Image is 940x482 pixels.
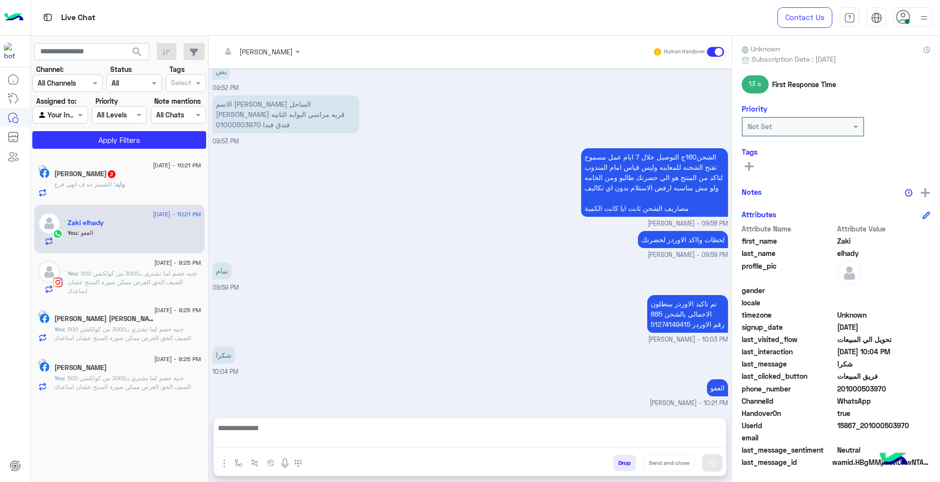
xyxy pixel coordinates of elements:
h6: Notes [742,187,762,196]
label: Channel: [36,64,64,74]
p: 20/8/2025, 10:03 PM [647,295,728,333]
span: 2 [108,170,116,178]
img: notes [905,189,913,197]
span: null [837,285,931,296]
p: 20/8/2025, 9:59 PM [638,231,728,248]
span: 2024-12-25T09:20:40.067Z [837,322,931,332]
span: [DATE] - 9:25 PM [154,355,201,364]
label: Note mentions [154,96,201,106]
span: 10:04 PM [212,368,238,375]
span: You [54,325,64,333]
span: gender [742,285,835,296]
span: 13 s [742,75,769,93]
span: [PERSON_NAME] - 10:03 PM [648,335,728,344]
span: phone_number [742,384,835,394]
label: Priority [95,96,118,106]
span: timezone [742,310,835,320]
span: [DATE] - 9:25 PM [154,258,201,267]
p: 20/8/2025, 10:21 PM [707,379,728,396]
h5: وليد العريان [54,170,117,178]
button: search [125,43,149,64]
p: 20/8/2025, 9:53 PM [212,95,359,133]
span: 2 [837,396,931,406]
img: tab [871,12,882,23]
img: Facebook [40,168,49,178]
span: profile_pic [742,261,835,283]
span: [PERSON_NAME] - 10:21 PM [650,399,728,408]
span: العفو [77,229,93,236]
button: Drop [613,455,636,471]
span: locale [742,298,835,308]
span: وليد [115,181,125,188]
img: Trigger scenario [251,459,258,467]
label: Status [110,64,132,74]
span: ChannelId [742,396,835,406]
img: defaultAdmin.png [837,261,862,285]
span: last_visited_flow [742,334,835,344]
img: tab [42,11,54,23]
img: send voice note [279,458,291,469]
span: email [742,433,835,443]
img: create order [267,459,275,467]
img: add [921,188,930,197]
button: Send and close [643,455,695,471]
span: last_clicked_button [742,371,835,381]
p: 20/8/2025, 9:52 PM [212,63,230,80]
span: last_message_id [742,457,830,467]
img: picture [38,359,47,367]
h6: Tags [742,147,930,156]
span: last_name [742,248,835,258]
span: 500 جنيه خصم لما تشتري بـ3000 من كولكشن الصيف الحق العرض ممكن صورة المنتج عشان اساعدك [54,325,191,342]
span: 500 جنيه خصم لما تشتري بـ3000 من كولكشن الصيف الحق العرض ممكن صورة المنتج عشان اساعدك [68,270,197,295]
span: [DATE] - 10:21 PM [153,210,201,219]
h6: Attributes [742,210,776,219]
span: true [837,408,931,418]
img: 713415422032625 [4,43,22,60]
span: 2025-08-20T19:04:02.957Z [837,346,931,357]
img: send message [707,458,717,468]
span: Subscription Date : [DATE] [752,54,836,64]
span: elhady [837,248,931,258]
img: profile [918,12,930,24]
h5: Ahmed Diab [54,364,107,372]
p: 20/8/2025, 9:59 PM [212,262,232,279]
img: tab [844,12,855,23]
span: last_interaction [742,346,835,357]
img: send attachment [218,458,230,469]
button: Trigger scenario [247,455,263,471]
span: 0 [837,445,931,455]
span: فريق المبيعات [837,371,931,381]
h5: Zaki elhady [68,219,104,227]
a: Contact Us [777,7,832,28]
span: null [837,298,931,308]
img: select flow [235,459,242,467]
img: Facebook [40,314,49,323]
p: 20/8/2025, 9:58 PM [581,148,728,217]
span: First Response Time [772,79,836,90]
img: picture [38,310,47,319]
span: signup_date [742,322,835,332]
span: Attribute Name [742,224,835,234]
span: Attribute Value [837,224,931,234]
button: Apply Filters [32,131,206,149]
span: [PERSON_NAME] - 09:59 PM [648,251,728,260]
span: 500 جنيه خصم لما تشتري بـ3000 من كولكشن الصيف الحق العرض ممكن صورة المنتج عشان اساعدك [54,374,191,390]
span: HandoverOn [742,408,835,418]
span: شكرا [837,359,931,369]
button: create order [263,455,279,471]
span: last_message_sentiment [742,445,835,455]
span: You [68,270,77,277]
h6: Priority [742,104,767,113]
p: Live Chat [61,11,95,24]
img: Facebook [40,362,49,372]
button: select flow [231,455,247,471]
span: Unknown [837,310,931,320]
span: 09:52 PM [212,84,239,92]
span: Unknown [742,44,780,54]
span: 09:59 PM [212,284,239,291]
p: 20/8/2025, 10:04 PM [212,346,235,364]
h5: Abd El Aleem Elshaarawy [54,315,157,323]
span: [DATE] - 10:21 PM [153,161,201,170]
img: picture [38,165,47,174]
a: tab [840,7,859,28]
